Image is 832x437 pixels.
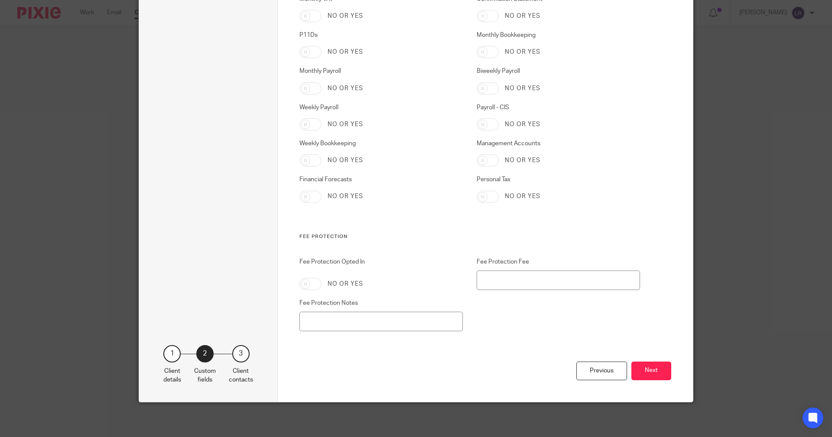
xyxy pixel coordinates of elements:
label: No or yes [505,120,540,129]
button: Next [631,362,671,380]
label: P11Ds [299,31,463,39]
label: No or yes [505,192,540,201]
label: No or yes [505,48,540,56]
label: Fee Protection Opted In [299,258,463,271]
label: Personal Tax [477,175,640,184]
p: Client contacts [229,367,253,385]
label: Fee Protection Notes [299,299,463,307]
label: No or yes [505,156,540,165]
label: Weekly Bookkeeping [299,139,463,148]
label: No or yes [328,48,363,56]
label: Biweekly Payroll [477,67,640,75]
label: No or yes [328,192,363,201]
p: Client details [163,367,181,385]
label: No or yes [328,84,363,93]
h3: Fee Protection [299,233,640,240]
label: No or yes [328,156,363,165]
label: Management Accounts [477,139,640,148]
label: Payroll - CIS [477,103,640,112]
label: No or yes [505,12,540,20]
label: No or yes [328,12,363,20]
label: Financial Forecasts [299,175,463,184]
label: No or yes [505,84,540,93]
p: Custom fields [194,367,216,385]
label: Weekly Payroll [299,103,463,112]
div: 1 [163,345,181,362]
label: Monthly Payroll [299,67,463,75]
label: No or yes [328,280,363,288]
div: 3 [232,345,250,362]
div: Previous [576,362,627,380]
label: Monthly Bookkeeping [477,31,640,39]
div: 2 [196,345,214,362]
label: Fee Protection Fee [477,258,640,266]
label: No or yes [328,120,363,129]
